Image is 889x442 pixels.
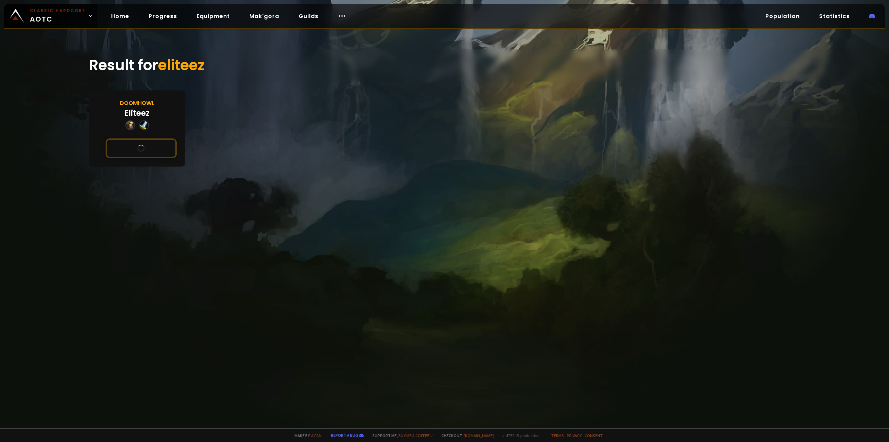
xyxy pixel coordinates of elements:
a: Guilds [293,9,324,23]
a: Equipment [191,9,235,23]
a: Classic HardcoreAOTC [4,4,97,28]
a: Report a bug [331,433,358,438]
a: Consent [584,433,603,438]
span: AOTC [30,8,85,24]
div: Result for [89,49,800,82]
a: Statistics [814,9,855,23]
a: Privacy [567,433,582,438]
a: Population [760,9,805,23]
span: v. d752d5 - production [498,433,540,438]
a: Progress [143,9,183,23]
a: Buy me a coffee [398,433,433,438]
a: a fan [311,433,322,438]
div: Eliteez [124,107,150,119]
small: Classic Hardcore [30,8,85,14]
span: Support me, [368,433,433,438]
div: Doomhowl [120,99,155,107]
span: Checkout [437,433,494,438]
a: Home [106,9,135,23]
a: Terms [551,433,564,438]
span: Made by [290,433,322,438]
a: Mak'gora [244,9,285,23]
a: [DOMAIN_NAME] [464,433,494,438]
span: eliteez [158,55,205,75]
button: See this character [106,138,177,158]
